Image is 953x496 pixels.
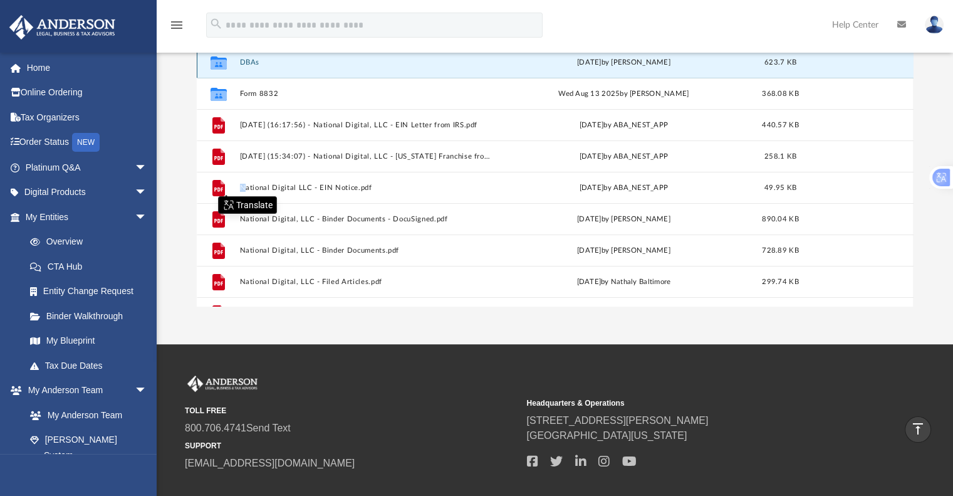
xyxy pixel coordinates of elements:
[762,247,798,254] span: 728.89 KB
[497,277,750,288] div: [DATE] by Nathaly Baltimore
[18,353,166,378] a: Tax Due Dates
[169,18,184,33] i: menu
[135,180,160,206] span: arrow_drop_down
[185,423,246,433] a: 800.706.4741
[239,152,492,161] button: [DATE] (15:34:07) - National Digital, LLC - [US_STATE] Franchise from [US_STATE] Comptroller.pdf
[762,216,798,223] span: 890.04 KB
[169,24,184,33] a: menu
[18,279,166,304] a: Entity Change Request
[526,430,687,441] a: [GEOGRAPHIC_DATA][US_STATE]
[185,440,518,451] small: SUPPORT
[18,230,166,255] a: Overview
[497,88,750,100] div: Wed Aug 13 2025 by [PERSON_NAME]
[9,155,166,180] a: Platinum Q&Aarrow_drop_down
[72,133,100,152] div: NEW
[497,214,750,225] div: [DATE] by [PERSON_NAME]
[209,17,223,31] i: search
[764,184,796,191] span: 49.95 KB
[910,421,925,436] i: vertical_align_top
[185,376,260,392] img: Anderson Advisors Platinum Portal
[18,329,160,354] a: My Blueprint
[905,416,931,443] a: vertical_align_top
[135,204,160,230] span: arrow_drop_down
[239,90,492,98] button: Form 8832
[185,405,518,416] small: TOLL FREE
[239,58,492,66] button: DBAs
[239,215,492,223] button: National Digital, LLC - Binder Documents - DocuSigned.pdf
[185,458,355,468] a: [EMAIL_ADDRESS][DOMAIN_NAME]
[497,151,750,162] div: [DATE] by ABA_NEST_APP
[497,245,750,256] div: [DATE] by [PERSON_NAME]
[762,278,798,285] span: 299.74 KB
[762,90,798,97] span: 368.08 KB
[764,59,796,66] span: 623.7 KB
[925,16,944,34] img: User Pic
[497,182,750,194] div: [DATE] by ABA_NEST_APP
[18,403,154,428] a: My Anderson Team
[6,15,119,40] img: Anderson Advisors Platinum Portal
[246,423,291,433] a: Send Text
[9,130,166,156] a: Order StatusNEW
[239,278,492,286] button: National Digital, LLC - Filed Articles.pdf
[18,428,160,468] a: [PERSON_NAME] System
[18,254,166,279] a: CTA Hub
[497,57,750,68] div: [DATE] by [PERSON_NAME]
[197,46,914,306] div: grid
[9,105,166,130] a: Tax Organizers
[9,80,166,105] a: Online Ordering
[9,55,166,80] a: Home
[764,153,796,160] span: 258.1 KB
[18,303,166,329] a: Binder Walkthrough
[239,184,492,192] button: National Digital LLC - EIN Notice.pdf
[135,155,160,181] span: arrow_drop_down
[9,204,166,230] a: My Entitiesarrow_drop_down
[526,415,708,426] a: [STREET_ADDRESS][PERSON_NAME]
[762,122,798,129] span: 440.57 KB
[9,180,166,205] a: Digital Productsarrow_drop_down
[135,378,160,404] span: arrow_drop_down
[239,246,492,255] button: National Digital, LLC - Binder Documents.pdf
[526,398,859,409] small: Headquarters & Operations
[239,121,492,129] button: [DATE] (16:17:56) - National Digital, LLC - EIN Letter from IRS.pdf
[9,378,160,403] a: My Anderson Teamarrow_drop_down
[497,120,750,131] div: [DATE] by ABA_NEST_APP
